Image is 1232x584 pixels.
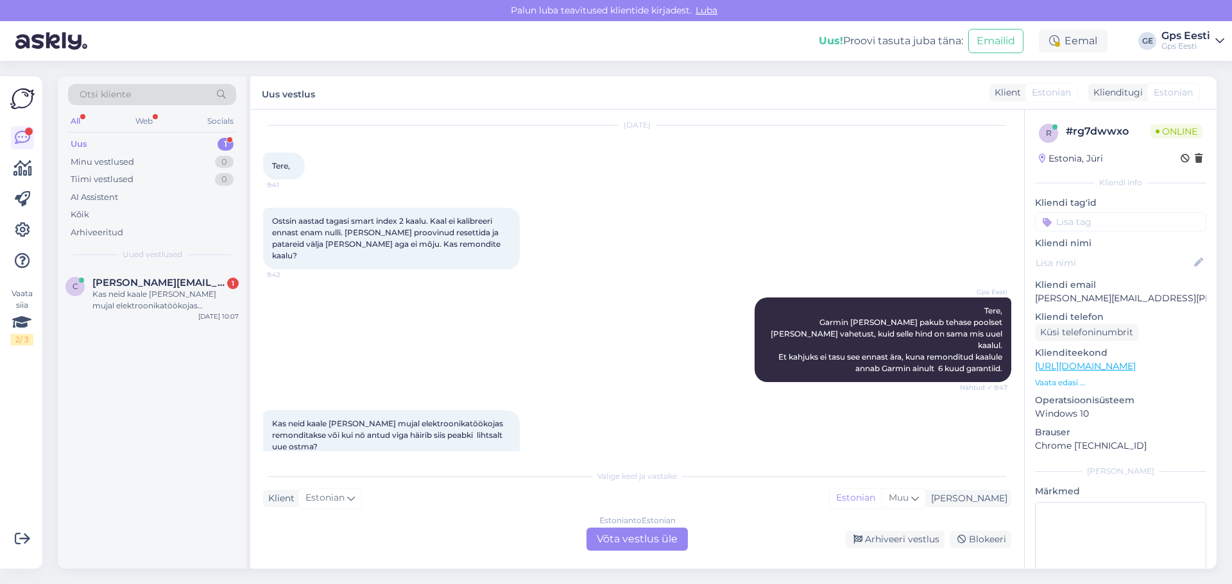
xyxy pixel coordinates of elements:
div: Blokeeri [950,531,1011,548]
div: Uus [71,138,87,151]
div: AI Assistent [71,191,118,204]
span: r [1046,128,1052,138]
div: # rg7dwwxo [1066,124,1151,139]
span: Estonian [305,491,345,505]
span: c [73,281,78,291]
div: Vaata siia [10,288,33,346]
input: Lisa nimi [1036,256,1192,270]
p: Chrome [TECHNICAL_ID] [1035,439,1206,453]
div: [DATE] 10:07 [198,312,239,321]
div: [PERSON_NAME] [926,492,1007,505]
span: Otsi kliente [80,88,131,101]
div: Gps Eesti [1161,31,1210,41]
div: Valige keel ja vastake [263,471,1011,482]
div: Võta vestlus üle [586,528,688,551]
b: Uus! [819,35,843,47]
div: Eemal [1039,29,1108,53]
div: Minu vestlused [71,156,134,169]
input: Lisa tag [1035,212,1206,231]
div: [DATE] [263,119,1011,131]
div: Gps Eesti [1161,41,1210,51]
div: Estonian to Estonian [599,515,676,526]
div: All [68,113,83,129]
div: 0 [215,156,234,169]
div: Küsi telefoninumbrit [1035,324,1138,341]
div: Klienditugi [1088,86,1143,99]
div: Klient [989,86,1021,99]
span: Luba [692,4,721,16]
label: Uus vestlus [262,84,315,101]
span: Uued vestlused [123,249,182,260]
span: Estonian [1032,86,1071,99]
div: Kas neid kaale [PERSON_NAME] mujal elektroonikatöökojas remonditakse või kui nö antud viga häirib... [92,288,239,312]
div: Klient [263,492,295,505]
div: Kõik [71,208,89,221]
a: [URL][DOMAIN_NAME] [1035,360,1136,372]
div: Tiimi vestlused [71,173,133,186]
span: Ostsin aastad tagasi smart index 2 kaalu. Kaal ei kalibreeri ennast enam nulli. [PERSON_NAME] pro... [272,216,502,260]
a: Gps EestiGps Eesti [1161,31,1224,51]
span: Nähtud ✓ 9:47 [959,383,1007,392]
p: Märkmed [1035,485,1206,498]
img: Askly Logo [10,87,35,111]
div: Arhiveeri vestlus [846,531,945,548]
div: Web [133,113,155,129]
div: GE [1138,32,1156,50]
div: Kliendi info [1035,177,1206,188]
div: [PERSON_NAME] [1035,465,1206,477]
div: Estonian [830,488,882,508]
p: Kliendi tag'id [1035,196,1206,210]
span: Kas neid kaale [PERSON_NAME] mujal elektroonikatöökojas remonditakse või kui nö antud viga häirib... [272,419,505,451]
p: Kliendi email [1035,278,1206,292]
span: Estonian [1154,86,1193,99]
div: Arhiveeritud [71,226,123,239]
span: chris.keres@gmail.com [92,277,226,288]
span: 9:42 [267,270,315,279]
div: 0 [215,173,234,186]
p: Klienditeekond [1035,346,1206,360]
div: Proovi tasuta juba täna: [819,33,963,49]
span: Online [1151,124,1202,138]
div: Estonia, Jüri [1039,152,1103,165]
span: 9:41 [267,180,315,190]
p: [PERSON_NAME][EMAIL_ADDRESS][PERSON_NAME][DOMAIN_NAME] [1035,292,1206,305]
span: Muu [889,492,909,503]
p: Operatsioonisüsteem [1035,394,1206,407]
span: Tere, [272,161,290,171]
p: Windows 10 [1035,407,1206,421]
div: 1 [227,278,239,289]
p: Kliendi telefon [1035,310,1206,324]
p: Brauser [1035,426,1206,439]
span: Gps Eesti [959,287,1007,297]
button: Emailid [968,29,1023,53]
div: 2 / 3 [10,334,33,346]
div: Socials [205,113,236,129]
p: Vaata edasi ... [1035,377,1206,388]
div: 1 [218,138,234,151]
p: Kliendi nimi [1035,237,1206,250]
